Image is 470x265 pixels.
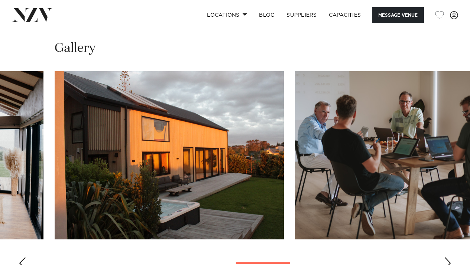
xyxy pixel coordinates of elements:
[372,7,424,23] button: Message Venue
[201,7,253,23] a: Locations
[55,71,284,239] swiper-slide: 6 / 10
[281,7,322,23] a: SUPPLIERS
[55,40,95,57] h2: Gallery
[323,7,367,23] a: Capacities
[12,8,52,22] img: nzv-logo.png
[253,7,281,23] a: BLOG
